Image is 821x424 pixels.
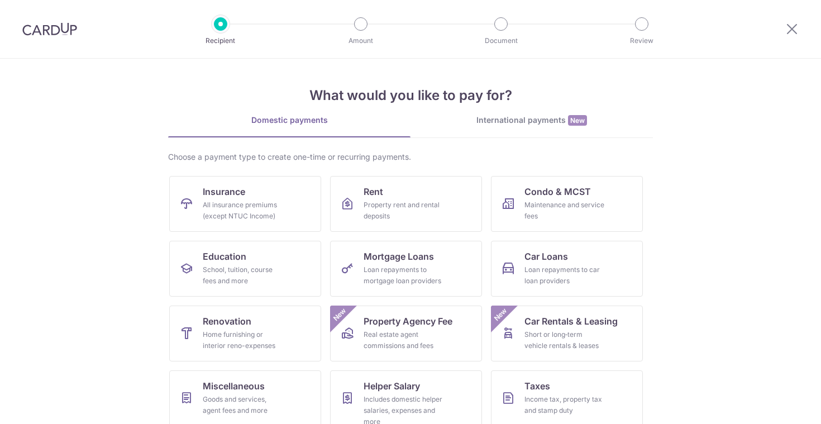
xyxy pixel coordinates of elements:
span: Condo & MCST [524,185,591,198]
div: Domestic payments [168,115,410,126]
div: Loan repayments to car loan providers [524,264,605,287]
span: Car Rentals & Leasing [524,315,618,328]
span: New [331,306,349,324]
a: InsuranceAll insurance premiums (except NTUC Income) [169,176,321,232]
div: Maintenance and service fees [524,199,605,222]
a: RentProperty rent and rental deposits [330,176,482,232]
a: Car Rentals & LeasingShort or long‑term vehicle rentals & leasesNew [491,306,643,361]
div: Home furnishing or interior reno-expenses [203,329,283,351]
span: New [568,115,587,126]
span: Taxes [524,379,550,393]
a: RenovationHome furnishing or interior reno-expenses [169,306,321,361]
div: School, tuition, course fees and more [203,264,283,287]
p: Review [600,35,683,46]
a: Condo & MCSTMaintenance and service fees [491,176,643,232]
p: Amount [319,35,402,46]
div: International payments [410,115,653,126]
span: Property Agency Fee [364,315,452,328]
div: Income tax, property tax and stamp duty [524,394,605,416]
p: Document [460,35,542,46]
div: Short or long‑term vehicle rentals & leases [524,329,605,351]
img: CardUp [22,22,77,36]
span: New [491,306,510,324]
div: Loan repayments to mortgage loan providers [364,264,444,287]
span: Miscellaneous [203,379,265,393]
span: Mortgage Loans [364,250,434,263]
div: Real estate agent commissions and fees [364,329,444,351]
div: Property rent and rental deposits [364,199,444,222]
div: Choose a payment type to create one-time or recurring payments. [168,151,653,163]
a: Property Agency FeeReal estate agent commissions and feesNew [330,306,482,361]
a: Car LoansLoan repayments to car loan providers [491,241,643,297]
span: Insurance [203,185,245,198]
a: Mortgage LoansLoan repayments to mortgage loan providers [330,241,482,297]
h4: What would you like to pay for? [168,85,653,106]
span: Helper Salary [364,379,420,393]
div: Goods and services, agent fees and more [203,394,283,416]
p: Recipient [179,35,262,46]
div: All insurance premiums (except NTUC Income) [203,199,283,222]
span: Renovation [203,315,251,328]
span: Education [203,250,246,263]
span: Car Loans [524,250,568,263]
span: Rent [364,185,383,198]
a: EducationSchool, tuition, course fees and more [169,241,321,297]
